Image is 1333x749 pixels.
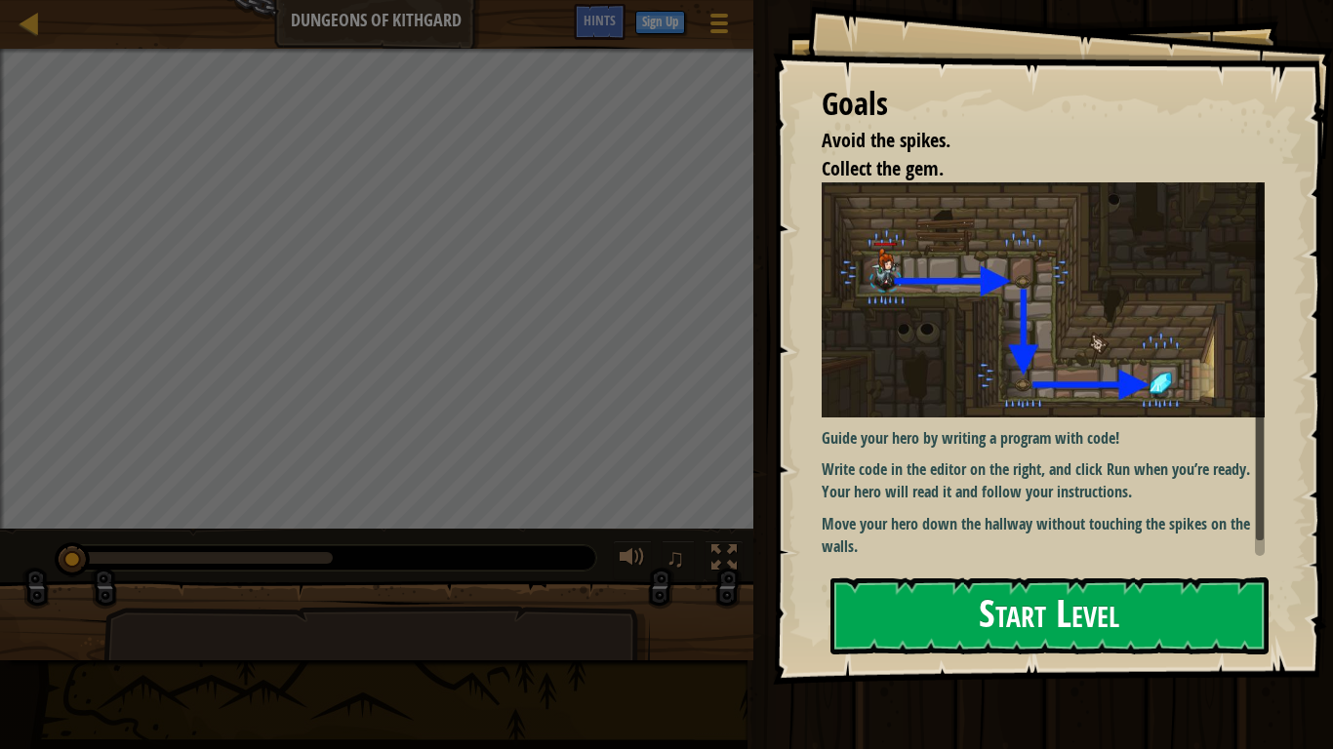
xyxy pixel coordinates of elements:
span: Avoid the spikes. [822,127,950,153]
li: Collect the gem. [797,155,1260,183]
button: Start Level [830,577,1269,654]
button: Sign Up [635,11,685,34]
button: Toggle fullscreen [705,540,744,580]
li: Avoid the spikes. [797,127,1260,155]
p: Write code in the editor on the right, and click Run when you’re ready. Your hero will read it an... [822,458,1279,503]
button: Adjust volume [613,540,652,580]
p: Move your hero down the hallway without touching the spikes on the walls. [822,513,1279,558]
button: Show game menu [695,4,744,50]
div: Goals [822,82,1265,127]
span: ♫ [666,543,685,572]
p: Guide your hero by writing a program with code! [822,427,1279,450]
button: ♫ [662,540,695,580]
span: Collect the gem. [822,155,944,181]
span: Hints [584,11,616,29]
img: Dungeons of kithgard [822,182,1279,416]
